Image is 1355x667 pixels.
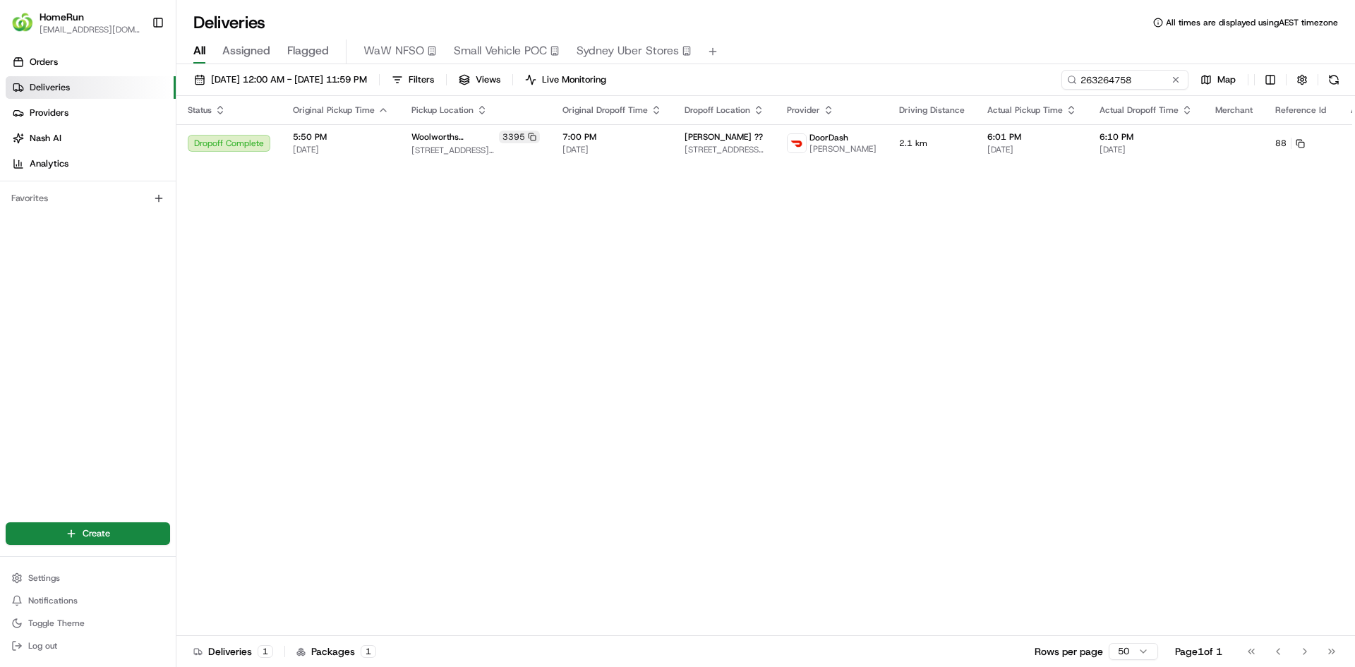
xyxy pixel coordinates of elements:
span: All times are displayed using AEST timezone [1166,17,1338,28]
span: Status [188,104,212,116]
span: Log out [28,640,57,651]
span: Small Vehicle POC [454,42,547,59]
span: Toggle Theme [28,618,85,629]
span: Deliveries [30,81,70,94]
button: HomeRunHomeRun[EMAIL_ADDRESS][DOMAIN_NAME] [6,6,146,40]
span: [DATE] [1100,144,1193,155]
span: Nash AI [30,132,61,145]
span: Pickup Location [411,104,474,116]
span: Notifications [28,595,78,606]
button: Toggle Theme [6,613,170,633]
button: 88 [1275,138,1305,149]
span: 5:50 PM [293,131,389,143]
div: Packages [296,644,376,659]
span: Providers [30,107,68,119]
span: [STREET_ADDRESS][PERSON_NAME] [411,145,540,156]
span: Views [476,73,500,86]
span: 2.1 km [899,138,965,149]
span: [DATE] [293,144,389,155]
span: Sydney Uber Stores [577,42,679,59]
div: Page 1 of 1 [1175,644,1222,659]
span: Original Dropoff Time [562,104,648,116]
span: Dropoff Location [685,104,750,116]
span: 6:10 PM [1100,131,1193,143]
span: Analytics [30,157,68,170]
span: Live Monitoring [542,73,606,86]
button: Views [452,70,507,90]
span: 7:00 PM [562,131,662,143]
span: Actual Dropoff Time [1100,104,1179,116]
span: WaW NFSO [363,42,424,59]
span: Actual Pickup Time [987,104,1063,116]
button: Create [6,522,170,545]
div: 3395 [499,131,540,143]
button: Refresh [1324,70,1344,90]
span: [DATE] [987,144,1077,155]
input: Type to search [1061,70,1188,90]
button: Live Monitoring [519,70,613,90]
span: [DATE] [562,144,662,155]
span: DoorDash [809,132,848,143]
span: Woolworths [GEOGRAPHIC_DATA] [411,131,496,143]
span: Map [1217,73,1236,86]
span: Merchant [1215,104,1253,116]
span: Filters [409,73,434,86]
div: 1 [258,645,273,658]
button: Filters [385,70,440,90]
p: Rows per page [1035,644,1103,659]
div: 1 [361,645,376,658]
button: [EMAIL_ADDRESS][DOMAIN_NAME] [40,24,140,35]
span: Flagged [287,42,329,59]
img: HomeRun [11,11,34,34]
span: All [193,42,205,59]
span: [STREET_ADDRESS][PERSON_NAME] [685,144,764,155]
button: Notifications [6,591,170,611]
span: [PERSON_NAME] [809,143,877,155]
a: Orders [6,51,176,73]
div: Favorites [6,187,170,210]
span: Original Pickup Time [293,104,375,116]
a: Deliveries [6,76,176,99]
span: [DATE] 12:00 AM - [DATE] 11:59 PM [211,73,367,86]
button: Settings [6,568,170,588]
span: Orders [30,56,58,68]
span: Create [83,527,110,540]
img: doordash_logo_v2.png [788,134,806,152]
div: Deliveries [193,644,273,659]
span: [PERSON_NAME] ?? [685,131,763,143]
button: Map [1194,70,1242,90]
button: [DATE] 12:00 AM - [DATE] 11:59 PM [188,70,373,90]
span: 6:01 PM [987,131,1077,143]
button: HomeRun [40,10,84,24]
a: Analytics [6,152,176,175]
span: Reference Id [1275,104,1326,116]
span: Provider [787,104,820,116]
span: Driving Distance [899,104,965,116]
a: Providers [6,102,176,124]
h1: Deliveries [193,11,265,34]
button: Log out [6,636,170,656]
span: Assigned [222,42,270,59]
a: Nash AI [6,127,176,150]
span: Settings [28,572,60,584]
